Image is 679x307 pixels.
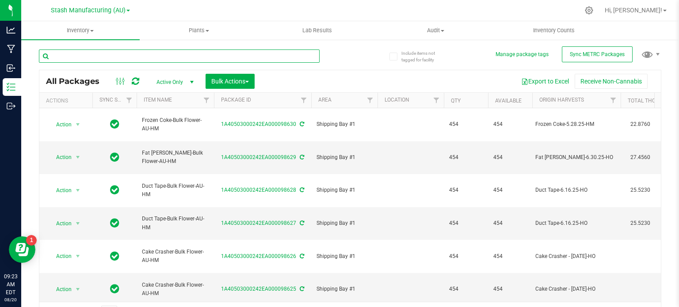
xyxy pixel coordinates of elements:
[495,21,613,40] a: Inventory Counts
[72,151,84,163] span: select
[493,252,527,261] span: 454
[7,102,15,110] inline-svg: Outbound
[363,93,378,108] a: Filter
[258,21,377,40] a: Lab Results
[221,154,296,160] a: 1A40503000242EA000098629
[110,283,119,295] span: In Sync
[496,51,549,58] button: Manage package tags
[449,219,483,227] span: 454
[110,151,119,163] span: In Sync
[451,98,461,104] a: Qty
[605,7,662,14] span: Hi, [PERSON_NAME]!
[140,27,258,34] span: Plants
[626,151,655,164] span: 27.4560
[493,186,527,194] span: 454
[317,186,372,194] span: Shipping Bay #1
[211,78,249,85] span: Bulk Actions
[317,153,372,162] span: Shipping Bay #1
[570,51,625,57] span: Sync METRC Packages
[493,153,527,162] span: 454
[493,120,527,129] span: 454
[39,49,320,63] input: Search Package ID, Item Name, SKU, Lot or Part Number...
[206,74,255,89] button: Bulk Actions
[535,252,618,261] div: Cake Crasher - [DATE]-HO
[110,217,119,229] span: In Sync
[493,285,527,293] span: 454
[385,97,409,103] a: Location
[7,45,15,53] inline-svg: Manufacturing
[449,120,483,129] span: 454
[626,118,655,131] span: 22.8760
[46,98,89,104] div: Actions
[7,64,15,72] inline-svg: Inbound
[26,235,37,246] iframe: Resource center unread badge
[401,50,446,63] span: Include items not tagged for facility
[9,236,35,263] iframe: Resource center
[48,250,72,262] span: Action
[539,97,584,103] a: Origin Harvests
[21,27,140,34] span: Inventory
[72,217,84,230] span: select
[221,121,296,127] a: 1A40503000242EA000098630
[122,93,137,108] a: Filter
[199,93,214,108] a: Filter
[290,27,344,34] span: Lab Results
[493,219,527,227] span: 454
[298,121,304,127] span: Sync from Compliance System
[142,281,209,298] span: Cake Crasher-Bulk Flower-AU-HM
[221,97,251,103] a: Package ID
[72,250,84,262] span: select
[4,296,17,303] p: 08/20
[110,250,119,262] span: In Sync
[142,215,209,231] span: Duct Tape-Bulk Flower-AU-HM
[298,253,304,259] span: Sync from Compliance System
[449,153,483,162] span: 454
[140,21,258,40] a: Plants
[515,74,575,89] button: Export to Excel
[110,118,119,130] span: In Sync
[221,253,296,259] a: 1A40503000242EA000098626
[298,154,304,160] span: Sync from Compliance System
[535,153,618,162] div: Fat [PERSON_NAME]-6.30.25-HO
[21,21,140,40] a: Inventory
[317,285,372,293] span: Shipping Bay #1
[142,182,209,199] span: Duct Tape-Bulk Flower-AU-HM
[449,186,483,194] span: 454
[535,120,618,129] div: Frozen Coke-5.28.25-HM
[318,97,332,103] a: Area
[46,76,108,86] span: All Packages
[7,26,15,34] inline-svg: Analytics
[298,187,304,193] span: Sync from Compliance System
[429,93,444,108] a: Filter
[317,252,372,261] span: Shipping Bay #1
[449,252,483,261] span: 454
[99,97,134,103] a: Sync Status
[48,184,72,197] span: Action
[110,184,119,196] span: In Sync
[142,149,209,166] span: Fat [PERSON_NAME]-Bulk Flower-AU-HM
[221,220,296,226] a: 1A40503000242EA000098627
[521,27,587,34] span: Inventory Counts
[626,217,655,230] span: 25.5230
[7,83,15,91] inline-svg: Inventory
[221,286,296,292] a: 1A40503000242EA000098625
[48,118,72,131] span: Action
[4,273,17,296] p: 09:23 AM EDT
[51,7,126,14] span: Stash Manufacturing (AU)
[221,187,296,193] a: 1A40503000242EA000098628
[298,220,304,226] span: Sync from Compliance System
[317,120,372,129] span: Shipping Bay #1
[562,46,633,62] button: Sync METRC Packages
[535,219,618,227] div: Duct Tape-6.16.25-HO
[535,186,618,194] div: Duct Tape-6.16.25-HO
[48,151,72,163] span: Action
[72,118,84,131] span: select
[449,285,483,293] span: 454
[495,98,522,104] a: Available
[575,74,648,89] button: Receive Non-Cannabis
[72,184,84,197] span: select
[626,184,655,197] span: 25.5230
[298,286,304,292] span: Sync from Compliance System
[142,116,209,133] span: Frozen Coke-Bulk Flower-AU-HM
